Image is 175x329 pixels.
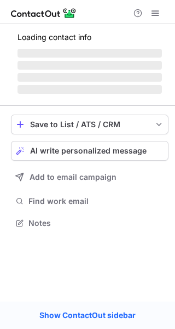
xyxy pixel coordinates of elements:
[28,218,164,228] span: Notes
[17,61,162,70] span: ‌
[30,173,116,181] span: Add to email campaign
[17,33,162,42] p: Loading contact info
[17,85,162,94] span: ‌
[30,146,147,155] span: AI write personalized message
[11,141,168,161] button: AI write personalized message
[11,115,168,134] button: save-profile-one-click
[30,120,149,129] div: Save to List / ATS / CRM
[28,307,147,324] a: Show ContactOut sidebar
[28,196,164,206] span: Find work email
[11,215,168,231] button: Notes
[17,49,162,58] span: ‌
[11,7,77,20] img: ContactOut v5.3.10
[17,73,162,82] span: ‌
[11,194,168,209] button: Find work email
[11,167,168,187] button: Add to email campaign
